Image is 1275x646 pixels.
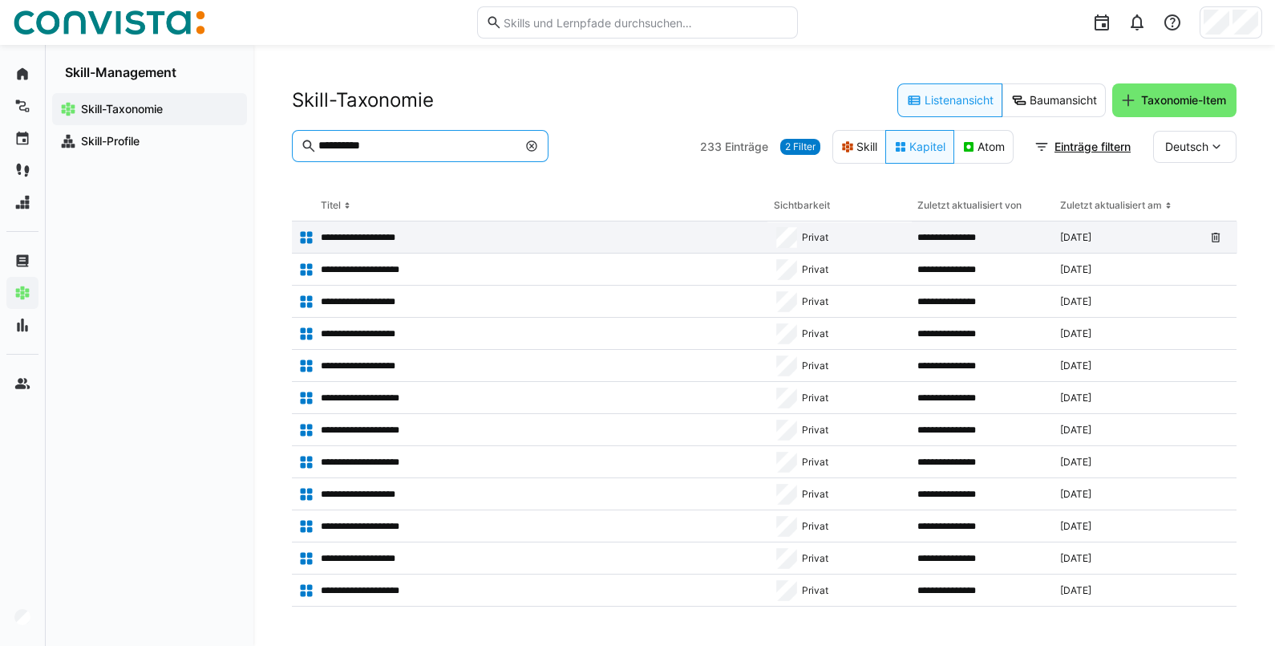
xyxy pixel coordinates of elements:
[1060,520,1091,533] span: [DATE]
[802,488,828,501] span: Privat
[1060,456,1091,469] span: [DATE]
[953,130,1014,164] eds-button-option: Atom
[802,552,828,565] span: Privat
[502,15,789,30] input: Skills und Lernpfade durchsuchen…
[1060,552,1091,565] span: [DATE]
[1060,231,1091,244] span: [DATE]
[1002,83,1106,117] eds-button-option: Baumansicht
[1060,392,1091,404] span: [DATE]
[1060,263,1091,276] span: [DATE]
[802,327,828,340] span: Privat
[725,139,768,155] span: Einträge
[802,263,828,276] span: Privat
[802,231,828,244] span: Privat
[1060,295,1091,308] span: [DATE]
[802,424,828,437] span: Privat
[1060,327,1091,340] span: [DATE]
[802,295,828,308] span: Privat
[1060,424,1091,437] span: [DATE]
[802,456,828,469] span: Privat
[1060,360,1091,372] span: [DATE]
[1060,199,1162,212] div: Zuletzt aktualisiert am
[700,139,722,155] span: 233
[917,199,1022,212] div: Zuletzt aktualisiert von
[785,140,816,153] span: 2 Filter
[832,130,886,164] eds-button-option: Skill
[1112,83,1237,117] button: Taxonomie-Item
[802,584,828,597] span: Privat
[802,520,828,533] span: Privat
[1052,139,1133,155] span: Einträge filtern
[1060,584,1091,597] span: [DATE]
[802,360,828,372] span: Privat
[774,199,830,212] div: Sichtbarkeit
[292,88,434,112] h2: Skill-Taxonomie
[897,83,1002,117] eds-button-option: Listenansicht
[802,392,828,404] span: Privat
[321,199,341,212] div: Titel
[1026,131,1141,163] button: Einträge filtern
[885,130,954,164] eds-button-option: Kapitel
[1165,139,1208,155] span: Deutsch
[1060,488,1091,501] span: [DATE]
[1139,92,1228,108] span: Taxonomie-Item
